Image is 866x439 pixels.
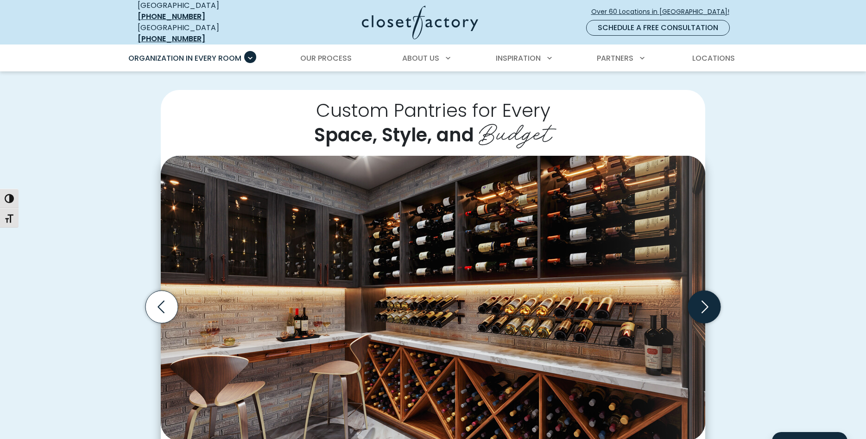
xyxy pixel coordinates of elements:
[142,287,182,327] button: Previous slide
[122,45,745,71] nav: Primary Menu
[138,22,272,45] div: [GEOGRAPHIC_DATA]
[479,112,552,149] span: Budget
[362,6,478,39] img: Closet Factory Logo
[138,33,205,44] a: [PHONE_NUMBER]
[128,53,241,64] span: Organization in Every Room
[692,53,735,64] span: Locations
[316,97,550,123] span: Custom Pantries for Every
[591,7,737,17] span: Over 60 Locations in [GEOGRAPHIC_DATA]!
[591,4,737,20] a: Over 60 Locations in [GEOGRAPHIC_DATA]!
[300,53,352,64] span: Our Process
[597,53,633,64] span: Partners
[402,53,439,64] span: About Us
[314,122,474,148] span: Space, Style, and
[684,287,724,327] button: Next slide
[138,11,205,22] a: [PHONE_NUMBER]
[586,20,730,36] a: Schedule a Free Consultation
[496,53,541,64] span: Inspiration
